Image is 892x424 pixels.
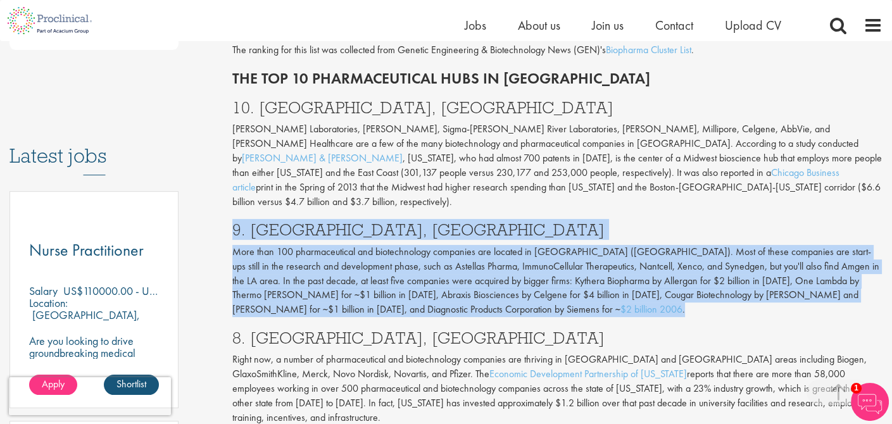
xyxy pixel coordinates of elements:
[232,43,883,58] p: The ranking for this list was collected from Genetic Engineering & Biotechnology News (GEN)'s .
[242,151,403,165] a: [PERSON_NAME] & [PERSON_NAME]
[689,43,691,56] a: t
[9,377,171,415] iframe: reCAPTCHA
[29,242,159,258] a: Nurse Practitioner
[851,383,889,421] img: Chatbot
[232,122,883,209] p: [PERSON_NAME] Laboratories, [PERSON_NAME], Sigma-[PERSON_NAME] River Laboratories, [PERSON_NAME],...
[489,367,687,380] a: Economic Development Partnership of [US_STATE]
[29,239,144,261] span: Nurse Practitioner
[29,375,77,395] a: Apply
[29,284,58,298] span: Salary
[518,17,560,34] a: About us
[606,43,689,56] a: Biopharma Cluster Lis
[232,330,883,346] h3: 8. [GEOGRAPHIC_DATA], [GEOGRAPHIC_DATA]
[63,284,261,298] p: US$110000.00 - US$130000.00 per annum
[104,375,159,395] a: Shortlist
[29,335,159,407] p: Are you looking to drive groundbreaking medical research and make a real impact-join our client a...
[592,17,624,34] a: Join us
[851,383,862,394] span: 1
[29,308,140,334] p: [GEOGRAPHIC_DATA], [GEOGRAPHIC_DATA]
[232,166,839,194] a: Chicago Business article
[232,221,883,238] h3: 9. [GEOGRAPHIC_DATA], [GEOGRAPHIC_DATA]
[655,17,693,34] a: Contact
[725,17,781,34] a: Upload CV
[465,17,486,34] a: Jobs
[9,113,179,175] h3: Latest jobs
[620,302,682,316] a: $2 billion 2006
[232,245,883,317] p: More than 100 pharmaceutical and biotechnology companies are located in [GEOGRAPHIC_DATA] ([GEOGR...
[232,99,883,116] h3: 10. [GEOGRAPHIC_DATA], [GEOGRAPHIC_DATA]
[232,70,883,87] h2: The Top 10 Pharmaceutical hubs in [GEOGRAPHIC_DATA]
[29,296,68,310] span: Location:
